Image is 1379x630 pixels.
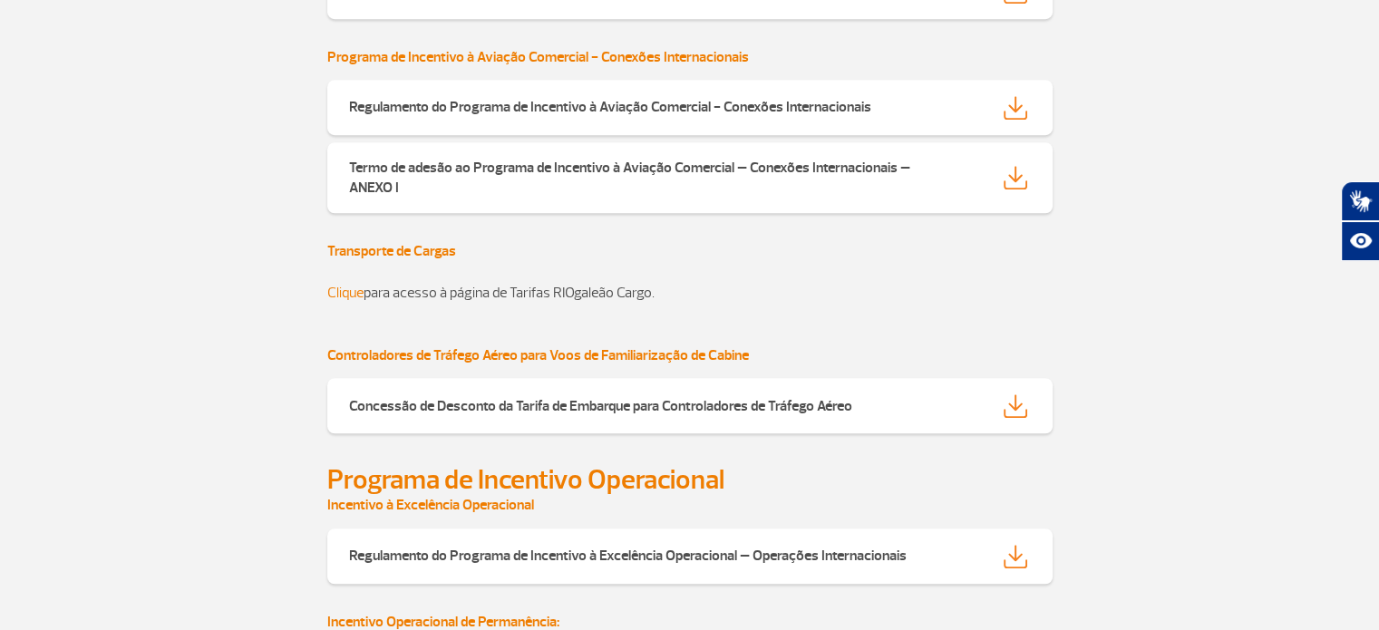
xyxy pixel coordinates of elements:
button: Abrir tradutor de língua de sinais. [1341,181,1379,221]
div: Plugin de acessibilidade da Hand Talk. [1341,181,1379,261]
h6: Controladores de Tráfego Aéreo para Voos de Familiarização de Cabine [327,347,1053,364]
strong: Regulamento do Programa de Incentivo à Excelência Operacional – Operações Internacionais [349,547,907,565]
strong: Concessão de Desconto da Tarifa de Embarque para Controladores de Tráfego Aéreo [349,397,852,415]
button: Abrir recursos assistivos. [1341,221,1379,261]
h2: Programa de Incentivo Operacional [327,463,1053,497]
a: Termo de adesão ao Programa de Incentivo à Aviação Comercial – Conexões Internacionais – ANEXO I [327,142,1053,213]
strong: Termo de adesão ao Programa de Incentivo à Aviação Comercial – Conexões Internacionais – ANEXO I [349,159,910,197]
a: Regulamento do Programa de Incentivo à Excelência Operacional – Operações Internacionais [327,528,1053,584]
strong: Regulamento do Programa de Incentivo à Aviação Comercial - Conexões Internacionais [349,98,871,116]
h6: Transporte de Cargas [327,243,1053,260]
p: para acesso à página de Tarifas RIOgaleão Cargo. [327,260,1053,304]
h6: Programa de Incentivo à Aviação Comercial - Conexões Internacionais [327,49,1053,66]
a: Regulamento do Programa de Incentivo à Aviação Comercial - Conexões Internacionais [327,80,1053,135]
h6: Incentivo à Excelência Operacional [327,497,1053,514]
a: Concessão de Desconto da Tarifa de Embarque para Controladores de Tráfego Aéreo [327,378,1053,433]
a: Clique [327,284,364,302]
